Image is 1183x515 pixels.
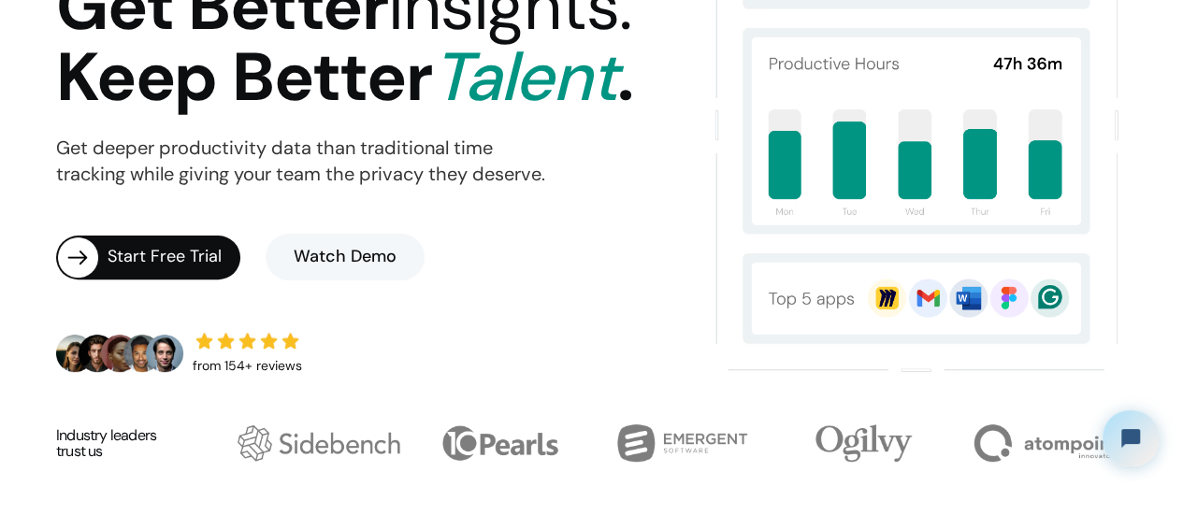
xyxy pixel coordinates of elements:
[56,427,156,460] h2: Industry leaders trust us
[266,234,425,280] a: Watch Demo
[1087,394,1175,482] iframe: Tidio Chat
[432,34,617,121] span: Talent
[108,244,240,270] div: Start Free Trial
[193,353,302,379] div: from 154+ reviews
[56,236,240,279] a: Start Free Trial
[56,136,545,188] p: Get deeper productivity data than traditional time tracking while giving your team the privacy th...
